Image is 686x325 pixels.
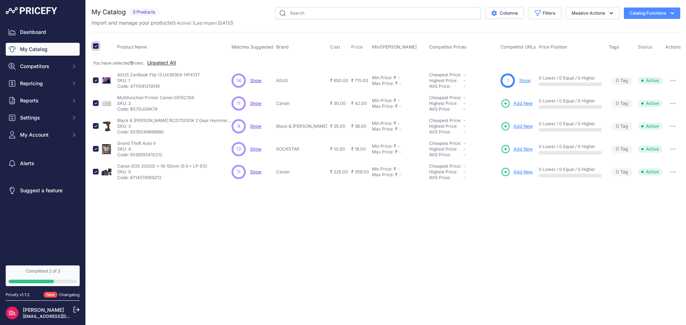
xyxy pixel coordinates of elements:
p: 0 Lower / 0 Equal / 0 Higher [539,75,602,81]
div: - [396,143,400,149]
p: Grand Theft Auto V [117,141,162,146]
div: Max Price: [372,126,394,132]
span: Add New [513,123,533,130]
a: 5 Active [173,20,190,26]
div: ₹ [394,98,396,103]
p: ASUS ZenBook Flip 13 UX363EA-HP413T [117,72,200,78]
span: Add New [513,146,533,153]
div: AVG Price: [429,152,463,158]
div: AVG Price: [429,83,463,89]
div: Highest Price: [429,146,463,152]
span: Tag [612,122,632,131]
div: ₹ [395,149,398,155]
p: SKU: 3 [117,123,232,129]
div: Min Price: [372,98,392,103]
span: You have selected rows. [93,60,145,66]
p: Black & [PERSON_NAME] [276,123,327,129]
p: SKU: 4 [117,146,162,152]
div: - [398,81,401,86]
p: SKU: 5 [117,169,207,175]
div: ₹ [394,143,396,149]
span: 9 [238,123,240,130]
div: - [396,166,400,172]
a: Completed 2 of 3 [6,265,80,286]
span: Tag [612,77,632,85]
a: Dashboard [6,26,80,39]
a: Show [250,101,262,106]
span: 1 [507,77,509,84]
p: Code: 8714574656212 [117,175,207,181]
span: - [463,83,466,89]
div: - [398,103,401,109]
span: - [463,95,466,100]
div: ₹ [395,126,398,132]
span: Active [638,168,662,176]
p: Black & [PERSON_NAME] BCD700S1K 2 Gear Hammer Drill 18V 1 x 1.5[PERSON_NAME]-ion [117,118,232,123]
p: Code: 5026555410212 [117,152,162,158]
span: ₹ 42.00 [351,101,367,106]
button: Price [351,44,364,50]
div: ₹ [395,172,398,178]
div: AVG Price: [429,175,463,181]
span: New [44,292,58,298]
span: Add New [513,100,533,107]
span: Repricing [20,80,67,87]
span: Tags [609,44,619,50]
div: ₹ [394,121,396,126]
a: Changelog [59,292,80,297]
button: Filters [528,7,561,19]
span: - [463,78,466,83]
span: - [463,169,466,174]
span: 13 [237,146,241,152]
div: Max Price: [372,172,394,178]
div: - [396,121,400,126]
p: Multifunction Printer Canon 0515C106 [117,95,194,101]
span: - [463,152,466,157]
div: AVG Price: [429,106,463,112]
nav: Sidebar [6,26,80,257]
span: ₹ 650.00 [330,78,348,83]
button: Cost [330,44,342,50]
p: 0 Lower / 0 Equal / 0 Higher [539,98,602,104]
div: Completed 2 of 3 [9,268,77,274]
a: [PERSON_NAME] [23,307,64,313]
div: ₹ [394,75,396,81]
a: Show [250,123,262,129]
div: Highest Price: [429,78,463,83]
img: Pricefy Logo [6,7,57,14]
a: Add New [501,98,533,108]
span: 5 Products [129,8,160,16]
button: My Account [6,128,80,141]
button: Repricing [6,77,80,90]
span: - [463,72,466,77]
span: - [463,123,466,129]
span: Add New [513,169,533,176]
a: Cheapest Price: [429,141,461,146]
div: Min Price: [372,75,392,81]
button: Catalog Functions [624,7,680,19]
a: Show [250,78,262,83]
a: Cheapest Price: [429,72,461,77]
span: Product Name [117,44,147,50]
span: 0 [616,77,619,84]
span: Show [250,169,262,174]
div: Highest Price: [429,169,463,175]
div: ₹ [395,103,398,109]
a: Cheapest Price: [429,163,461,169]
div: Highest Price: [429,123,463,129]
span: Min/[PERSON_NAME] [372,44,417,50]
span: 14 [237,77,241,84]
a: Add New [501,144,533,154]
span: Actions [665,44,681,50]
span: 0 [616,146,619,153]
a: Alerts [6,157,80,170]
a: Add New [501,121,533,131]
span: Show [250,146,262,152]
button: Competitors [6,60,80,73]
p: 0 Lower / 0 Equal / 0 Higher [539,121,602,127]
span: 11 [237,100,240,107]
p: Import and manage your products [91,19,233,26]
